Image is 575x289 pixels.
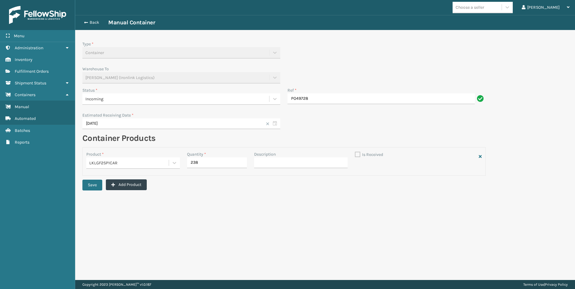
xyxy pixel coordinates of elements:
h2: Container Products [82,133,486,144]
div: | [523,280,568,289]
p: Copyright 2023 [PERSON_NAME]™ v 1.0.187 [82,280,151,289]
div: Choose a seller [456,4,484,11]
label: Warehouse To [82,66,109,71]
a: Terms of Use [523,282,544,287]
label: Ref [287,87,297,93]
span: LKLGF2SP1CAR [89,160,118,166]
span: Inventory [15,57,32,62]
label: Product [86,152,104,157]
span: Menu [14,33,24,38]
input: MM/DD/YYYY [82,118,280,129]
span: Incoming [85,96,103,102]
span: Shipment Status [15,81,46,86]
h3: Manual Container [108,19,155,26]
button: Save [82,180,102,190]
label: Status [82,88,97,93]
span: Batches [15,128,30,133]
span: Reports [15,140,29,145]
span: Administration [15,45,43,50]
span: Containers [15,92,35,97]
label: Description [254,151,276,157]
button: Add Product [106,179,147,190]
img: logo [9,6,66,24]
span: Manual [15,104,29,109]
label: Type [82,41,94,47]
label: Estimated Receiving Date [82,113,134,118]
label: Quantity [187,151,206,157]
span: Fulfillment Orders [15,69,49,74]
button: Back [81,20,108,25]
a: Privacy Policy [545,282,568,287]
label: Is Received [355,152,383,157]
span: Automated [15,116,36,121]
